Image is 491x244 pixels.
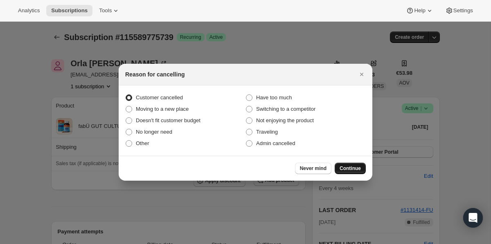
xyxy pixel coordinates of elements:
span: Not enjoying the product [256,117,314,123]
span: Continue [340,165,361,172]
span: Customer cancelled [136,94,183,101]
button: Subscriptions [46,5,92,16]
span: Switching to a competitor [256,106,315,112]
button: Help [401,5,438,16]
span: Admin cancelled [256,140,295,146]
span: Other [136,140,149,146]
span: Tools [99,7,112,14]
span: Settings [453,7,473,14]
span: Have too much [256,94,292,101]
span: Subscriptions [51,7,88,14]
button: Continue [335,163,366,174]
span: Never mind [300,165,327,172]
button: Analytics [13,5,45,16]
button: Settings [440,5,478,16]
span: Analytics [18,7,40,14]
h2: Reason for cancelling [125,70,185,78]
span: No longer need [136,129,172,135]
button: Tools [94,5,125,16]
span: Help [414,7,425,14]
div: Open Intercom Messenger [463,208,483,228]
button: Never mind [295,163,331,174]
span: Traveling [256,129,278,135]
span: Doesn't fit customer budget [136,117,200,123]
span: Moving to a new place [136,106,189,112]
button: Close [356,69,367,80]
